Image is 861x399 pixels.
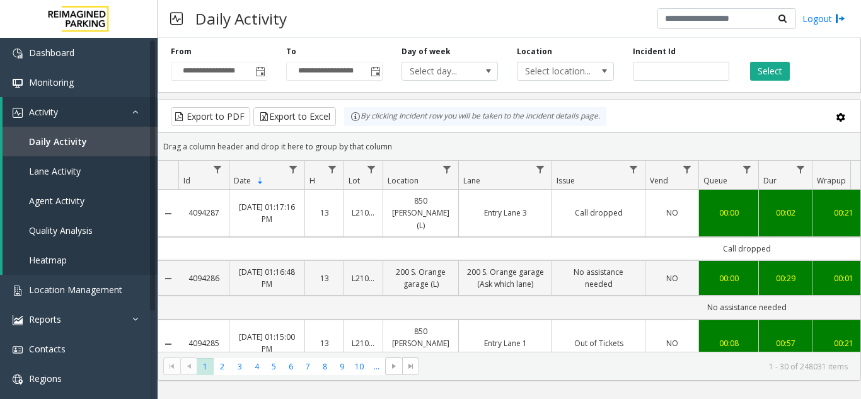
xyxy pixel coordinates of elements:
span: Go to the last page [402,357,419,375]
a: Lane Activity [3,156,158,186]
a: Vend Filter Menu [679,161,696,178]
span: Lot [349,175,360,186]
a: NO [653,207,691,219]
a: Entry Lane 3 [466,207,544,219]
kendo-pager-info: 1 - 30 of 248031 items [427,361,848,372]
a: 200 S. Orange garage (L) [391,266,451,290]
span: Page 4 [248,358,265,375]
span: Dashboard [29,47,74,59]
button: Export to Excel [253,107,336,126]
label: Location [517,46,552,57]
button: Select [750,62,790,81]
img: 'icon' [13,286,23,296]
a: Collapse Details [158,274,178,284]
span: Go to the next page [385,357,402,375]
a: Out of Tickets [560,337,637,349]
span: H [309,175,315,186]
a: 13 [313,272,336,284]
a: L21086700 [352,272,375,284]
a: Daily Activity [3,127,158,156]
a: 850 [PERSON_NAME] (L) [391,195,451,231]
a: 00:00 [707,272,751,284]
a: 13 [313,207,336,219]
button: Export to PDF [171,107,250,126]
a: Issue Filter Menu [625,161,642,178]
span: Page 6 [282,358,299,375]
a: Collapse Details [158,209,178,219]
span: Page 1 [197,358,214,375]
span: Agent Activity [29,195,84,207]
a: Dur Filter Menu [792,161,809,178]
span: Regions [29,373,62,385]
label: Incident Id [633,46,676,57]
img: 'icon' [13,78,23,88]
label: Day of week [402,46,451,57]
a: 4094285 [186,337,221,349]
a: NO [653,272,691,284]
a: 850 [PERSON_NAME] (L) [391,325,451,362]
div: By clicking Incident row you will be taken to the incident details page. [344,107,606,126]
a: Collapse Details [158,339,178,349]
img: infoIcon.svg [350,112,361,122]
span: Page 7 [299,358,316,375]
img: logout [835,12,845,25]
a: 00:08 [707,337,751,349]
a: Logout [802,12,845,25]
span: NO [666,273,678,284]
img: pageIcon [170,3,183,34]
span: Lane Activity [29,165,81,177]
span: Page 5 [265,358,282,375]
span: Issue [557,175,575,186]
span: Toggle popup [253,62,267,80]
span: Queue [703,175,727,186]
div: 00:29 [766,272,804,284]
span: Dur [763,175,777,186]
a: Entry Lane 1 [466,337,544,349]
a: Heatmap [3,245,158,275]
a: NO [653,337,691,349]
span: Page 9 [333,358,350,375]
a: Quality Analysis [3,216,158,245]
div: Drag a column header and drop it here to group by that column [158,136,860,158]
span: Select location... [517,62,594,80]
span: Page 8 [316,358,333,375]
a: L21091600 [352,207,375,219]
a: Call dropped [560,207,637,219]
span: Date [234,175,251,186]
a: Id Filter Menu [209,161,226,178]
span: Lane [463,175,480,186]
a: Agent Activity [3,186,158,216]
span: Reports [29,313,61,325]
a: Date Filter Menu [285,161,302,178]
span: Go to the next page [389,361,399,371]
span: Heatmap [29,254,67,266]
h3: Daily Activity [189,3,293,34]
a: Queue Filter Menu [739,161,756,178]
div: 00:02 [766,207,804,219]
img: 'icon' [13,49,23,59]
span: Page 11 [368,358,385,375]
span: Select day... [402,62,478,80]
img: 'icon' [13,345,23,355]
span: NO [666,338,678,349]
a: [DATE] 01:16:48 PM [237,266,297,290]
span: Monitoring [29,76,74,88]
img: 'icon' [13,108,23,118]
label: From [171,46,192,57]
span: Go to the last page [406,361,416,371]
a: 00:57 [766,337,804,349]
div: Data table [158,161,860,352]
span: Id [183,175,190,186]
label: To [286,46,296,57]
a: 00:00 [707,207,751,219]
span: Quality Analysis [29,224,93,236]
span: Wrapup [817,175,846,186]
span: Page 10 [351,358,368,375]
span: Sortable [255,176,265,186]
span: NO [666,207,678,218]
span: Location [388,175,419,186]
